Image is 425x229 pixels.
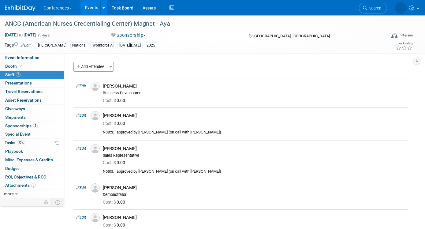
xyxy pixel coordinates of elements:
[103,169,114,174] div: Notes:
[103,223,117,227] span: Cost: $
[5,42,31,49] td: Tags
[103,130,114,135] div: Notes:
[5,81,32,85] span: Presentations
[38,33,50,37] span: (3 days)
[76,113,86,118] a: Edit
[0,173,64,181] a: ROI, Objectives & ROO
[117,42,143,49] div: [DATE][DATE]
[117,130,406,135] div: approved by [PERSON_NAME] (on call with [PERSON_NAME])
[352,32,413,41] div: Event Format
[5,55,39,60] span: Event Information
[5,106,25,111] span: Giveaways
[5,166,19,171] span: Budget
[5,132,31,137] span: Special Event
[5,175,46,179] span: ROI, Objectives & ROO
[103,121,128,126] span: 0.00
[103,98,128,103] span: 0.00
[339,6,353,10] span: Search
[5,123,38,128] span: Sponsorships
[41,198,52,206] td: Personalize Event Tab Strip
[5,140,25,145] span: Tasks
[5,32,37,38] span: [DATE] [DATE]
[91,111,100,120] img: Associate-Profile-5.png
[5,98,42,103] span: Asset Reservations
[0,79,64,87] a: Presentations
[0,147,64,156] a: Playbook
[103,223,128,227] span: 0.00
[0,54,64,62] a: Event Information
[5,183,36,188] span: Attachments
[16,72,21,77] span: 7
[91,183,100,193] img: Associate-Profile-5.png
[103,146,406,152] div: [PERSON_NAME]
[103,160,128,165] span: 0.00
[0,122,64,130] a: Sponsorships2
[21,43,31,47] a: Edit
[396,42,412,45] div: Event Rating
[0,96,64,104] a: Asset Reservations
[5,157,53,162] span: Misc. Expenses & Credits
[91,42,115,49] div: Workforce AI
[145,42,157,49] div: 2025
[103,83,406,89] div: [PERSON_NAME]
[5,72,21,77] span: Staff
[4,191,14,196] span: more
[367,3,407,10] img: Stephanie Donley
[398,33,413,38] div: In-Person
[253,34,330,38] span: [GEOGRAPHIC_DATA], [GEOGRAPHIC_DATA]
[5,89,43,94] span: Travel Reservations
[91,82,100,91] img: Associate-Profile-5.png
[103,200,117,205] span: Cost: $
[103,91,406,96] div: Business Development
[0,113,64,122] a: Shipments
[3,18,378,29] div: ANCC (American Nurses Credentialing Center) Magnet - Aya
[52,198,64,206] td: Toggle Event Tabs
[0,156,64,164] a: Misc. Expenses & Credits
[391,33,397,38] img: Format-Inperson.png
[36,42,68,49] div: [PERSON_NAME]
[5,64,24,69] span: Booth
[20,64,23,68] i: Booth reservation complete
[18,32,24,37] span: to
[117,169,406,174] div: approved by [PERSON_NAME] (on call with [PERSON_NAME])
[70,42,88,49] div: National
[331,3,359,13] a: Search
[0,164,64,173] a: Budget
[103,215,406,220] div: [PERSON_NAME]
[76,186,86,190] a: Edit
[5,115,26,120] span: Shipments
[0,62,64,70] a: Booth
[76,146,86,151] a: Edit
[103,200,128,205] span: 0.00
[103,185,406,191] div: [PERSON_NAME]
[103,160,117,165] span: Cost: $
[91,213,100,222] img: Associate-Profile-5.png
[0,130,64,138] a: Special Event
[73,62,108,72] button: Add Attendee
[103,121,117,126] span: Cost: $
[76,215,86,220] a: Edit
[31,183,36,188] span: 8
[103,192,406,197] div: Demonstrator
[76,84,86,88] a: Edit
[5,149,23,154] span: Playbook
[17,141,25,145] span: 22%
[109,32,148,39] button: Sponsorship
[103,98,117,103] span: Cost: $
[0,181,64,190] a: Attachments8
[0,88,64,96] a: Travel Reservations
[103,153,406,158] div: Sales Representative
[0,71,64,79] a: Staff7
[91,144,100,153] img: Associate-Profile-5.png
[33,123,38,128] span: 2
[5,5,35,11] img: ExhibitDay
[0,190,64,198] a: more
[103,113,406,118] div: [PERSON_NAME]
[0,139,64,147] a: Tasks22%
[0,105,64,113] a: Giveaways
